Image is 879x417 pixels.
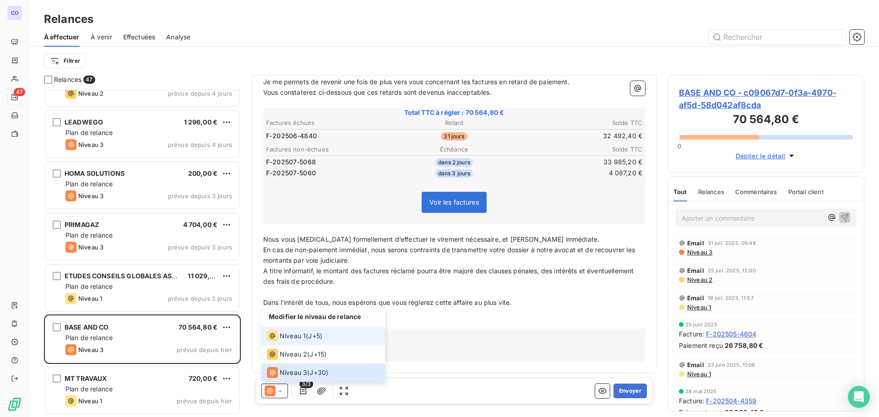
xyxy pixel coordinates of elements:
[685,322,717,327] span: 25 juin 2025
[65,221,99,228] span: PRIMAGAZ
[44,54,86,68] button: Filtrer
[177,397,232,405] span: prévue depuis hier
[708,295,754,301] span: 18 juil. 2025, 11:57
[686,276,712,283] span: Niveau 2
[266,157,391,167] td: F-202507-5068
[518,131,643,141] td: 32 492,40 €
[65,323,109,331] span: BASE AND CO
[184,118,218,126] span: 1 296,00 €
[441,132,467,141] span: 31 jours
[736,151,786,161] span: Déplier le détail
[267,349,326,360] div: (
[673,188,687,195] span: Tout
[168,295,232,302] span: prévue depuis 2 jours
[65,385,113,393] span: Plan de relance
[725,341,764,350] span: 26 758,80 €
[78,244,103,251] span: Niveau 3
[123,32,156,42] span: Effectuées
[708,362,755,368] span: 23 juin 2025, 11:06
[687,239,704,247] span: Email
[65,231,113,239] span: Plan de relance
[65,334,113,341] span: Plan de relance
[78,90,103,97] span: Niveau 2
[679,111,853,130] h3: 70 564,80 €
[91,32,112,42] span: À venir
[44,32,80,42] span: À effectuer
[698,188,724,195] span: Relances
[54,75,81,84] span: Relances
[708,268,756,273] span: 25 juil. 2025, 12:00
[263,246,637,264] span: En cas de non-paiement immédiat, nous serons contraints de transmettre votre dossier à notre avoc...
[706,329,756,339] span: F-202505-4604
[678,142,681,150] span: 0
[7,397,22,412] img: Logo LeanPay
[280,350,307,359] span: Niveau 2
[788,188,824,195] span: Portail client
[188,169,217,177] span: 200,00 €
[183,221,218,228] span: 4 704,00 €
[709,30,846,44] input: Rechercher
[266,131,317,141] span: F-202506-4840
[267,367,328,378] div: (
[613,384,647,398] button: Envoyer
[7,5,22,20] div: CO
[265,108,644,117] span: Total TTC à régler : 70 564,80 €
[686,303,711,311] span: Niveau 1
[83,76,95,84] span: 47
[309,368,328,377] span: J+30 )
[687,267,704,274] span: Email
[78,346,103,353] span: Niveau 3
[168,244,232,251] span: prévue depuis 3 jours
[44,11,93,27] h3: Relances
[687,294,704,302] span: Email
[14,88,25,96] span: 47
[44,90,241,417] div: grid
[168,90,232,97] span: prévue depuis 4 jours
[687,361,704,368] span: Email
[679,396,704,406] span: Facture :
[189,374,217,382] span: 720,00 €
[65,169,125,177] span: HOMA SOLUTIONS
[280,368,307,377] span: Niveau 3
[679,341,723,350] span: Paiement reçu
[266,168,391,178] td: F-202507-5060
[308,331,322,341] span: J+5 )
[263,78,570,86] span: Je me permets de revenir une fois de plus vers vous concernant les factures en retard de paiement.
[733,151,799,161] button: Déplier le détail
[65,118,103,126] span: LEADWEGO
[188,272,224,280] span: 11 029,20 €
[269,313,361,320] span: Modifier le niveau de relance
[708,240,756,246] span: 31 juil. 2025, 09:48
[168,192,232,200] span: prévue depuis 3 jours
[309,350,326,359] span: J+15 )
[263,88,492,96] span: Vous constaterez ci-dessous que ces retards sont devenus inacceptables.
[435,158,473,167] span: dans 2 jours
[725,407,764,417] span: 30 230,40 €
[65,180,113,188] span: Plan de relance
[679,87,853,111] span: BASE AND CO - c09067d7-0f3a-4970-af5d-58d042af8cda
[518,157,643,167] td: 33 985,20 €
[391,145,516,154] th: Échéance
[78,295,102,302] span: Niveau 1
[435,169,473,178] span: dans 3 jours
[179,323,217,331] span: 70 564,80 €
[735,188,777,195] span: Commentaires
[266,118,391,128] th: Factures échues
[266,145,391,154] th: Factures non-échues
[166,32,190,42] span: Analyse
[391,118,516,128] th: Retard
[65,374,107,382] span: MT TRAVAUX
[65,282,113,290] span: Plan de relance
[429,198,479,206] span: Voir les factures
[299,380,313,388] span: 3/3
[706,396,756,406] span: F-202504-4359
[686,370,711,378] span: Niveau 1
[7,90,22,104] a: 47
[78,141,103,148] span: Niveau 3
[263,298,511,306] span: Dans l’intérêt de tous, nous espérons que vous règlerez cette affaire au plus vite.
[280,331,306,341] span: Niveau 1
[518,168,643,178] td: 4 087,20 €
[78,192,103,200] span: Niveau 3
[848,386,870,408] div: Open Intercom Messenger
[518,145,643,154] th: Solde TTC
